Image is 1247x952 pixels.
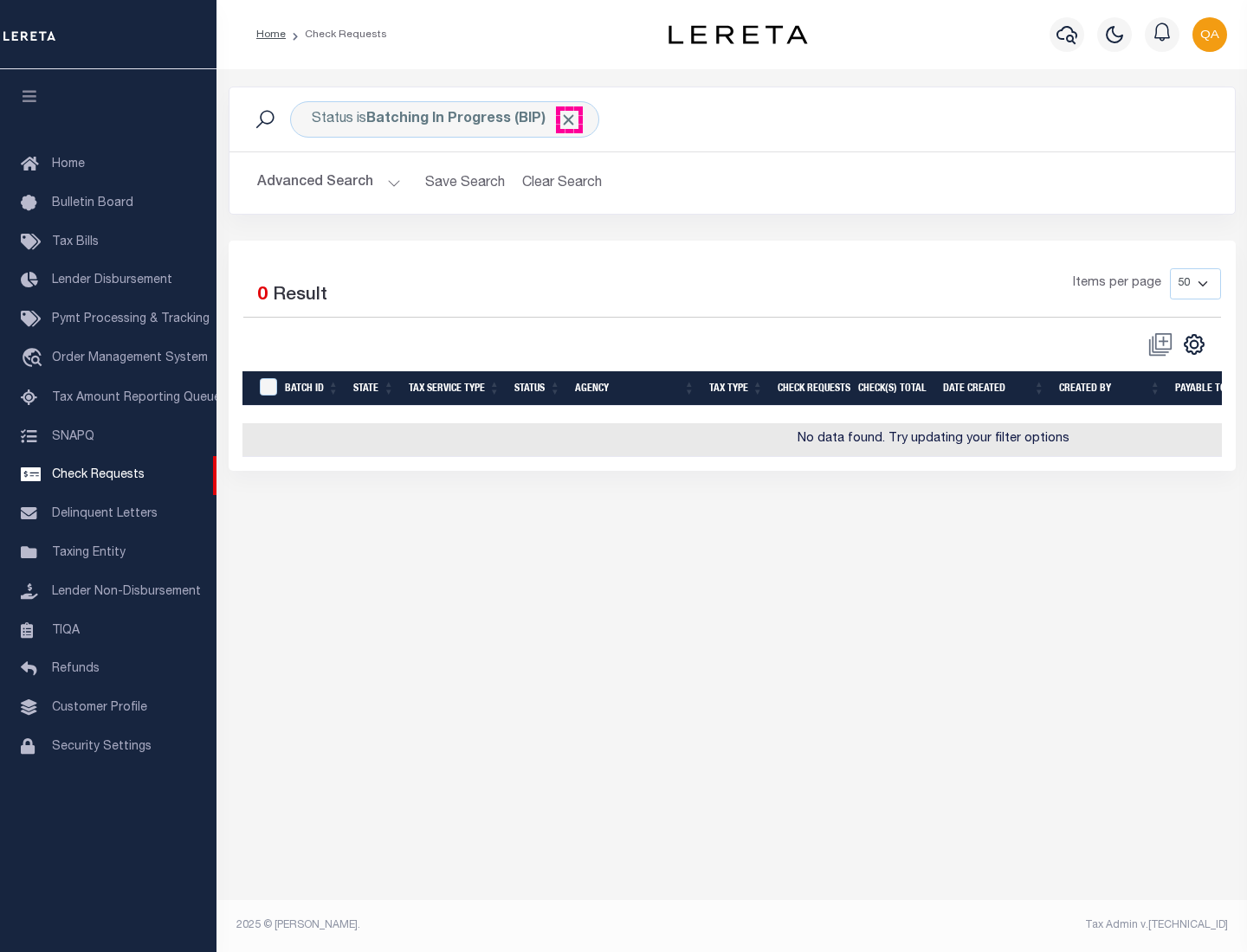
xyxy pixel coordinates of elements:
[52,624,80,636] span: TIQA
[1052,371,1168,407] th: Created By: activate to sort column ascending
[669,25,807,44] img: logo-dark.svg
[257,286,268,305] span: 0
[223,917,733,933] div: 2025 © [PERSON_NAME].
[52,274,172,286] span: Lender Disbursement
[568,371,702,407] th: Agency: activate to sort column ascending
[702,371,771,407] th: Tax Type: activate to sort column ascending
[771,371,851,407] th: Check Requests
[52,392,221,404] span: Tax Amount Reporting Queue
[52,352,208,364] span: Order Management System
[851,371,936,407] th: Check(s) Total
[515,166,610,200] button: Clear Search
[52,663,100,675] span: Refunds
[52,547,126,559] span: Taxing Entity
[52,158,85,170] span: Home
[278,371,346,407] th: Batch Id: activate to sort column ascending
[402,371,507,407] th: Tax Service Type: activate to sort column ascending
[52,236,99,248] span: Tax Bills
[559,111,578,129] span: Click to Remove
[1073,274,1161,293] span: Items per page
[273,282,327,310] label: Result
[52,313,210,325] span: Pymt Processing & Tracking
[936,371,1052,407] th: Date Created: activate to sort column ascending
[52,197,133,209] span: Bulletin Board
[507,371,568,407] th: Status: activate to sort column ascending
[21,348,48,370] i: travel_explore
[286,27,387,42] li: Check Requests
[745,917,1228,933] div: Tax Admin v.[TECHNICAL_ID]
[415,166,515,200] button: Save Search
[52,702,147,714] span: Customer Profile
[290,101,599,138] div: Status is
[1192,17,1227,52] img: svg+xml;base64,PHN2ZyB4bWxucz0iaHR0cDovL3d3dy53My5vcmcvMjAwMC9zdmciIHBvaW50ZXItZXZlbnRzPSJub25lIi...
[346,371,402,407] th: State: activate to sort column ascending
[52,586,201,598] span: Lender Non-Disbursement
[366,113,578,126] b: Batching In Progress (BIP)
[52,508,158,520] span: Delinquent Letters
[52,469,145,481] span: Check Requests
[52,741,152,753] span: Security Settings
[256,29,286,40] a: Home
[52,430,94,442] span: SNAPQ
[257,166,401,200] button: Advanced Search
